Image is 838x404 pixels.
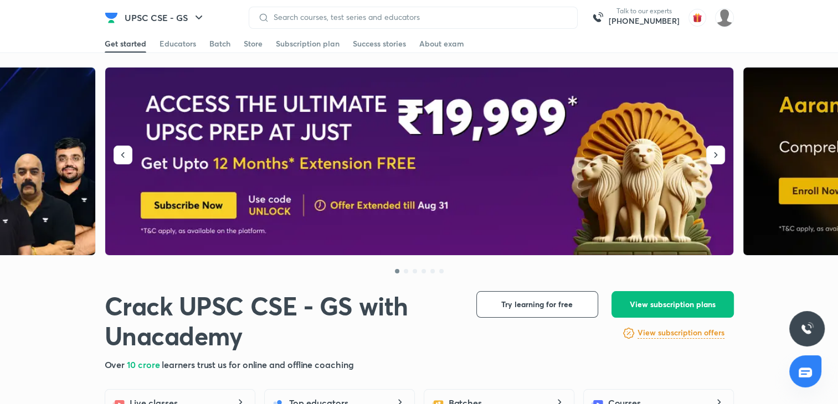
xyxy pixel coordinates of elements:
[611,291,734,318] button: View subscription plans
[118,7,212,29] button: UPSC CSE - GS
[160,38,196,49] div: Educators
[244,35,263,53] a: Store
[209,35,230,53] a: Batch
[688,9,706,27] img: avatar
[276,38,340,49] div: Subscription plan
[276,35,340,53] a: Subscription plan
[587,7,609,29] img: call-us
[638,327,724,339] h6: View subscription offers
[715,8,734,27] img: saarthak
[353,35,406,53] a: Success stories
[105,38,146,49] div: Get started
[501,299,573,310] span: Try learning for free
[419,35,464,53] a: About exam
[209,38,230,49] div: Batch
[105,291,459,351] h1: Crack UPSC CSE - GS with Unacademy
[800,322,814,335] img: ttu
[160,35,196,53] a: Educators
[353,38,406,49] div: Success stories
[162,359,353,370] span: learners trust us for online and offline coaching
[638,327,724,340] a: View subscription offers
[609,15,680,27] a: [PHONE_NUMBER]
[269,13,568,22] input: Search courses, test series and educators
[476,291,598,318] button: Try learning for free
[105,11,118,24] img: Company Logo
[630,299,716,310] span: View subscription plans
[609,7,680,15] p: Talk to our experts
[105,35,146,53] a: Get started
[127,359,162,370] span: 10 crore
[105,359,127,370] span: Over
[419,38,464,49] div: About exam
[244,38,263,49] div: Store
